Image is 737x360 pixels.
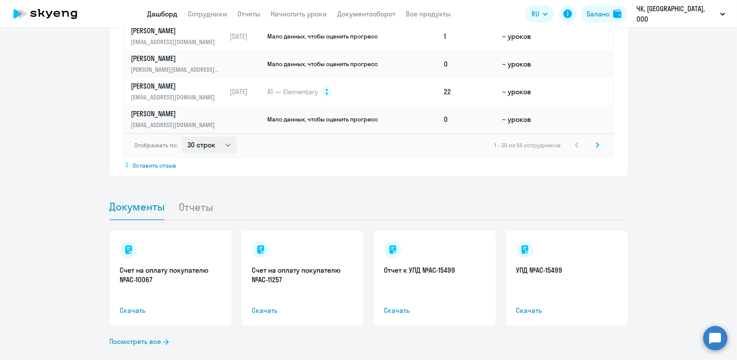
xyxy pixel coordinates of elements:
[499,105,551,133] td: ~ уроков
[131,109,220,118] p: [PERSON_NAME]
[131,37,220,47] p: [EMAIL_ADDRESS][DOMAIN_NAME]
[110,200,164,213] span: Документы
[338,10,396,18] a: Документооборот
[110,194,628,220] ul: Tabs
[131,26,220,35] p: [PERSON_NAME]
[531,9,539,19] span: RU
[267,87,318,96] span: A1 — Elementary
[131,109,226,130] a: [PERSON_NAME][EMAIL_ADDRESS][DOMAIN_NAME]
[252,305,353,315] span: Скачать
[267,115,378,123] span: Мало данных, чтобы оценить прогресс
[131,120,220,130] p: [EMAIL_ADDRESS][DOMAIN_NAME]
[525,5,554,22] button: RU
[499,50,551,78] td: ~ уроков
[148,10,178,18] a: Дашборд
[133,162,177,169] span: Оставить отзыв
[499,22,551,50] td: ~ уроков
[131,65,220,74] p: [PERSON_NAME][EMAIL_ADDRESS][DOMAIN_NAME]
[582,5,627,22] button: Балансbalance
[267,60,378,68] span: Мало данных, чтобы оценить прогресс
[131,26,226,47] a: [PERSON_NAME][EMAIL_ADDRESS][DOMAIN_NAME]
[441,105,499,133] td: 0
[120,305,221,315] span: Скачать
[613,10,622,18] img: balance
[131,81,226,102] a: [PERSON_NAME][EMAIL_ADDRESS][DOMAIN_NAME]
[384,305,485,315] span: Скачать
[131,92,220,102] p: [EMAIL_ADDRESS][DOMAIN_NAME]
[226,78,266,105] td: [DATE]
[271,10,327,18] a: Начислить уроки
[120,265,221,284] a: Счет на оплату покупателю №AC-10067
[131,54,226,74] a: [PERSON_NAME][PERSON_NAME][EMAIL_ADDRESS][DOMAIN_NAME]
[226,22,266,50] td: [DATE]
[441,22,499,50] td: 1
[587,9,610,19] div: Баланс
[632,3,730,24] button: ЧК, [GEOGRAPHIC_DATA], ООО
[384,265,485,275] a: Отчет к УПД №AC-15499
[135,141,178,149] span: Отображать по:
[252,265,353,284] a: Счет на оплату покупателю №AC-11257
[441,78,499,105] td: 22
[110,336,169,347] a: Посмотреть все
[499,78,551,105] td: ~ уроков
[441,50,499,78] td: 0
[406,10,451,18] a: Все продукты
[516,265,617,275] a: УПД №AC-15499
[636,3,717,24] p: ЧК, [GEOGRAPHIC_DATA], ООО
[516,305,617,315] span: Скачать
[495,141,561,149] span: 1 - 30 из 54 сотрудников
[131,81,220,91] p: [PERSON_NAME]
[131,54,220,63] p: [PERSON_NAME]
[238,10,261,18] a: Отчеты
[188,10,228,18] a: Сотрудники
[267,32,378,40] span: Мало данных, чтобы оценить прогресс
